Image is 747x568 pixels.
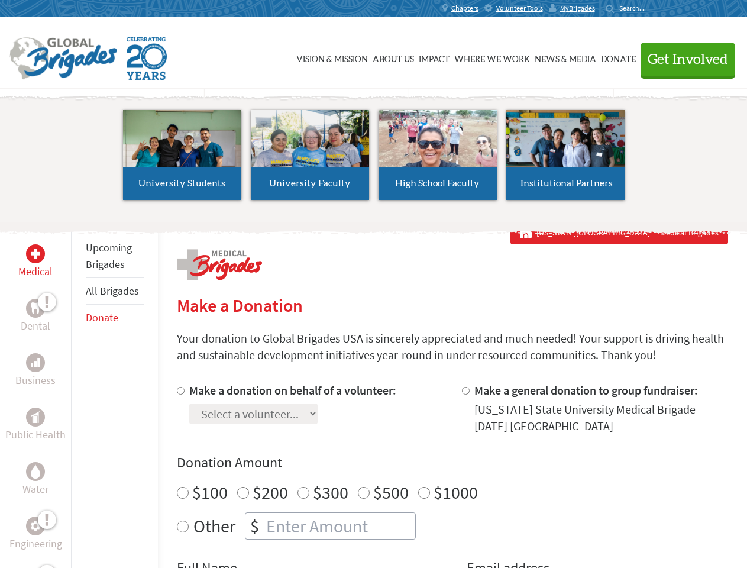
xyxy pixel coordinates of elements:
[496,4,543,13] span: Volunteer Tools
[18,244,53,280] a: MedicalMedical
[177,330,728,363] p: Your donation to Global Brigades USA is sincerely appreciated and much needed! Your support is dr...
[123,110,241,200] a: University Students
[177,295,728,316] h2: Make a Donation
[269,179,351,188] span: University Faculty
[373,481,409,504] label: $500
[86,278,144,305] li: All Brigades
[474,401,728,434] div: [US_STATE] State University Medical Brigade [DATE] [GEOGRAPHIC_DATA]
[5,427,66,443] p: Public Health
[313,481,348,504] label: $300
[31,464,40,478] img: Water
[193,512,235,540] label: Other
[451,4,478,13] span: Chapters
[296,28,368,87] a: Vision & Mission
[648,53,728,67] span: Get Involved
[26,408,45,427] div: Public Health
[251,110,369,200] a: University Faculty
[21,318,50,334] p: Dental
[18,263,53,280] p: Medical
[15,372,56,389] p: Business
[506,110,625,200] a: Institutional Partners
[177,453,728,472] h4: Donation Amount
[31,358,40,367] img: Business
[520,179,613,188] span: Institutional Partners
[9,517,62,552] a: EngineeringEngineering
[26,517,45,535] div: Engineering
[86,305,144,331] li: Donate
[86,311,118,324] a: Donate
[619,4,653,12] input: Search...
[123,110,241,189] img: menu_brigades_submenu_1.jpg
[86,241,132,271] a: Upcoming Brigades
[506,110,625,189] img: menu_brigades_submenu_4.jpg
[31,521,40,531] img: Engineering
[15,353,56,389] a: BusinessBusiness
[86,284,139,298] a: All Brigades
[474,383,698,398] label: Make a general donation to group fundraiser:
[127,37,167,80] img: Global Brigades Celebrating 20 Years
[138,179,225,188] span: University Students
[192,481,228,504] label: $100
[31,302,40,314] img: Dental
[379,110,497,200] a: High School Faculty
[177,249,262,280] img: logo-medical.png
[26,299,45,318] div: Dental
[26,353,45,372] div: Business
[21,299,50,334] a: DentalDental
[395,179,480,188] span: High School Faculty
[454,28,530,87] a: Where We Work
[535,28,596,87] a: News & Media
[251,110,369,189] img: menu_brigades_submenu_2.jpg
[31,411,40,423] img: Public Health
[9,37,117,80] img: Global Brigades Logo
[26,462,45,481] div: Water
[189,383,396,398] label: Make a donation on behalf of a volunteer:
[5,408,66,443] a: Public HealthPublic Health
[560,4,595,13] span: MyBrigades
[245,513,264,539] div: $
[9,535,62,552] p: Engineering
[26,244,45,263] div: Medical
[641,43,735,76] button: Get Involved
[31,249,40,259] img: Medical
[419,28,450,87] a: Impact
[434,481,478,504] label: $1000
[22,462,48,498] a: WaterWater
[86,235,144,278] li: Upcoming Brigades
[22,481,48,498] p: Water
[601,28,636,87] a: Donate
[264,513,415,539] input: Enter Amount
[373,28,414,87] a: About Us
[379,110,497,167] img: menu_brigades_submenu_3.jpg
[253,481,288,504] label: $200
